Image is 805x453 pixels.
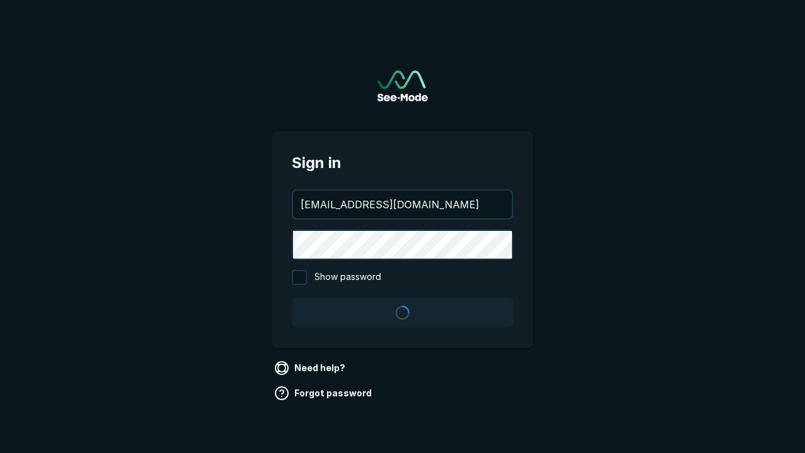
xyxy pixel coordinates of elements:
span: Sign in [292,152,513,174]
img: See-Mode Logo [377,70,428,101]
a: Forgot password [272,383,377,403]
span: Show password [314,270,381,285]
input: your@email.com [293,191,512,218]
a: Go to sign in [377,70,428,101]
a: Need help? [272,358,350,378]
